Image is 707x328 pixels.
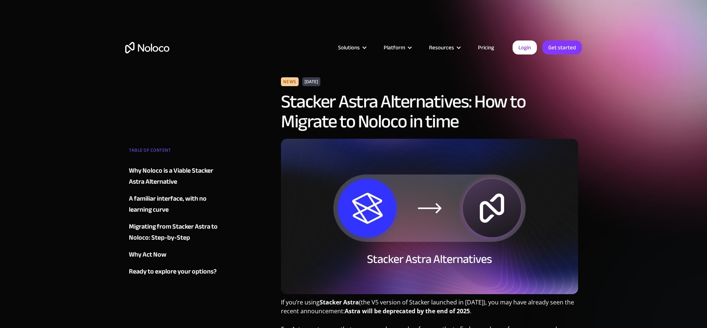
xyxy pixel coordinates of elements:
[513,40,537,54] a: Login
[129,249,166,260] div: Why Act Now
[129,249,218,260] a: Why Act Now
[125,42,169,53] a: home
[329,43,374,52] div: Solutions
[384,43,405,52] div: Platform
[320,298,359,306] strong: Stacker Astra
[429,43,454,52] div: Resources
[129,266,218,277] a: Ready to explore your options?
[338,43,360,52] div: Solutions
[469,43,503,52] a: Pricing
[129,193,218,215] a: A familiar interface, with no learning curve
[542,40,582,54] a: Get started
[345,307,470,315] strong: Astra will be deprecated by the end of 2025
[129,221,218,243] a: Migrating from Stacker Astra to Noloco: Step-by-Step
[374,43,420,52] div: Platform
[129,145,218,159] div: TABLE OF CONTENT
[281,92,578,131] h1: Stacker Astra Alternatives: How to Migrate to Noloco in time
[281,298,578,321] p: If you’re using (the V5 version of Stacker launched in [DATE]), you may have already seen the rec...
[129,266,217,277] div: Ready to explore your options?
[129,165,218,187] a: Why Noloco is a Viable Stacker Astra Alternative
[420,43,469,52] div: Resources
